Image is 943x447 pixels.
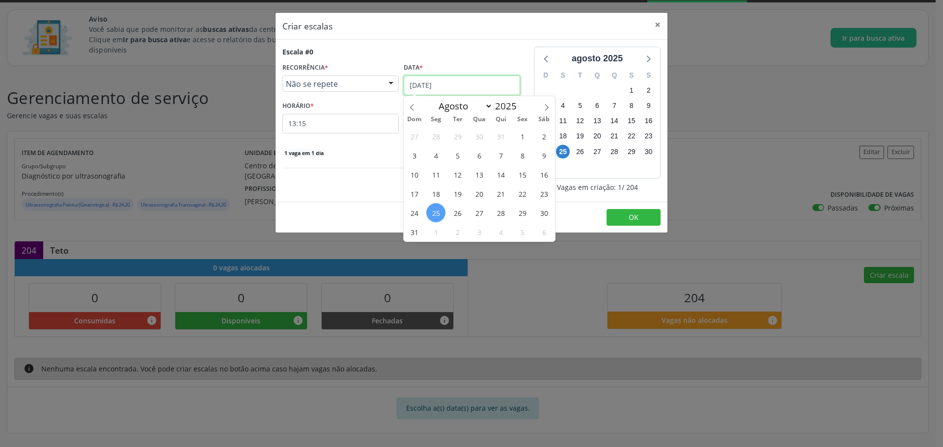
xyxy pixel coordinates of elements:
span: sexta-feira, 15 de agosto de 2025 [625,114,638,128]
span: quarta-feira, 13 de agosto de 2025 [590,114,604,128]
label: HORÁRIO [282,99,314,114]
span: sexta-feira, 8 de agosto de 2025 [625,99,638,113]
span: Agosto 21, 2025 [491,184,510,203]
span: Setembro 2, 2025 [448,222,467,241]
div: agosto 2025 [568,52,627,65]
span: Agosto 16, 2025 [534,165,554,184]
span: quinta-feira, 21 de agosto de 2025 [608,130,621,143]
button: OK [607,209,661,226]
h5: Criar escalas [282,20,333,32]
span: Sáb [533,116,555,123]
input: 00:00 [282,114,399,133]
span: segunda-feira, 11 de agosto de 2025 [556,114,570,128]
span: sábado, 2 de agosto de 2025 [642,83,656,97]
input: Year [493,100,525,112]
span: sábado, 30 de agosto de 2025 [642,145,656,158]
span: terça-feira, 26 de agosto de 2025 [573,145,587,158]
span: Agosto 9, 2025 [534,146,554,165]
span: Agosto 15, 2025 [513,165,532,184]
div: D [537,68,555,83]
span: Qua [469,116,490,123]
select: Month [434,99,493,113]
span: sexta-feira, 1 de agosto de 2025 [625,83,638,97]
span: Setembro 4, 2025 [491,222,510,241]
span: segunda-feira, 18 de agosto de 2025 [556,130,570,143]
span: Agosto 27, 2025 [470,203,489,222]
span: Agosto 26, 2025 [448,203,467,222]
span: sábado, 16 de agosto de 2025 [642,114,656,128]
span: Agosto 18, 2025 [426,184,445,203]
span: Agosto 5, 2025 [448,146,467,165]
span: 1 vaga em 1 dia [282,149,326,157]
div: S [555,68,572,83]
span: Agosto 22, 2025 [513,184,532,203]
span: Julho 27, 2025 [405,127,424,146]
span: sábado, 23 de agosto de 2025 [642,130,656,143]
span: Qui [490,116,512,123]
span: terça-feira, 5 de agosto de 2025 [573,99,587,113]
span: Agosto 30, 2025 [534,203,554,222]
span: Sex [512,116,533,123]
span: Agosto 20, 2025 [470,184,489,203]
span: Dom [404,116,425,123]
div: T [572,68,589,83]
span: Ter [447,116,469,123]
span: Setembro 3, 2025 [470,222,489,241]
span: Seg [425,116,447,123]
span: Agosto 10, 2025 [405,165,424,184]
span: quinta-feira, 14 de agosto de 2025 [608,114,621,128]
span: / 204 [622,182,638,192]
div: S [623,68,640,83]
span: Agosto 14, 2025 [491,165,510,184]
span: Agosto 28, 2025 [491,203,510,222]
label: Data [404,60,423,76]
span: Agosto 3, 2025 [405,146,424,165]
span: Agosto 2, 2025 [534,127,554,146]
span: sexta-feira, 22 de agosto de 2025 [625,130,638,143]
span: Agosto 4, 2025 [426,146,445,165]
span: Setembro 6, 2025 [534,222,554,241]
div: Vagas em criação: 1 [534,182,661,192]
span: quarta-feira, 27 de agosto de 2025 [590,145,604,158]
span: Agosto 25, 2025 [426,203,445,222]
span: quarta-feira, 6 de agosto de 2025 [590,99,604,113]
span: Agosto 6, 2025 [470,146,489,165]
input: Selecione uma data [404,76,520,95]
span: Agosto 17, 2025 [405,184,424,203]
span: Agosto 19, 2025 [448,184,467,203]
span: Não se repete [286,79,379,89]
span: OK [629,212,638,222]
span: Agosto 29, 2025 [513,203,532,222]
span: quarta-feira, 20 de agosto de 2025 [590,130,604,143]
span: Agosto 23, 2025 [534,184,554,203]
span: quinta-feira, 7 de agosto de 2025 [608,99,621,113]
span: Agosto 1, 2025 [513,127,532,146]
span: terça-feira, 12 de agosto de 2025 [573,114,587,128]
span: Agosto 31, 2025 [405,222,424,241]
span: Agosto 12, 2025 [448,165,467,184]
span: Agosto 24, 2025 [405,203,424,222]
div: Q [589,68,606,83]
span: sábado, 9 de agosto de 2025 [642,99,656,113]
span: quinta-feira, 28 de agosto de 2025 [608,145,621,158]
span: Julho 31, 2025 [491,127,510,146]
span: Julho 28, 2025 [426,127,445,146]
span: Julho 29, 2025 [448,127,467,146]
span: Agosto 7, 2025 [491,146,510,165]
span: Setembro 1, 2025 [426,222,445,241]
span: Agosto 13, 2025 [470,165,489,184]
span: terça-feira, 19 de agosto de 2025 [573,130,587,143]
span: Julho 30, 2025 [470,127,489,146]
span: Agosto 8, 2025 [513,146,532,165]
div: Q [606,68,623,83]
label: RECORRÊNCIA [282,60,328,76]
span: Setembro 5, 2025 [513,222,532,241]
span: sexta-feira, 29 de agosto de 2025 [625,145,638,158]
span: segunda-feira, 4 de agosto de 2025 [556,99,570,113]
span: segunda-feira, 25 de agosto de 2025 [556,145,570,158]
div: Escala #0 [282,47,313,57]
button: Close [648,13,667,37]
div: S [640,68,657,83]
span: Agosto 11, 2025 [426,165,445,184]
